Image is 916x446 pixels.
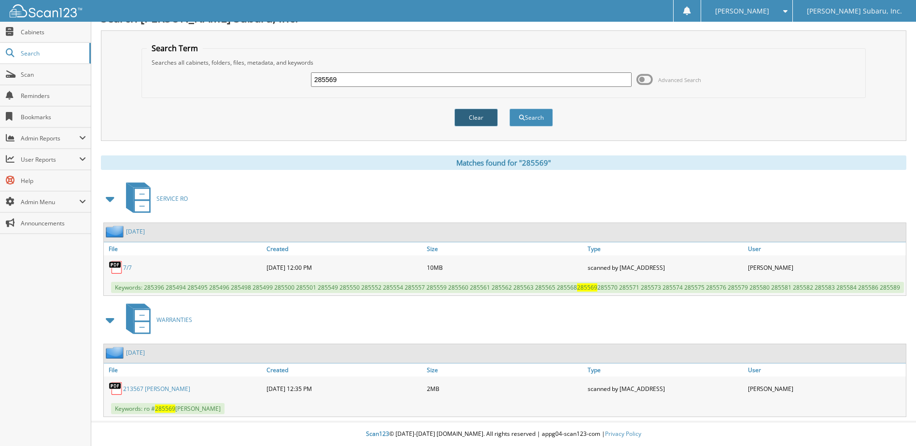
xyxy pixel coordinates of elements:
div: 10MB [424,258,585,277]
span: [PERSON_NAME] [715,8,769,14]
a: 213567 [PERSON_NAME] [123,385,190,393]
img: folder2.png [106,225,126,237]
span: Bookmarks [21,113,86,121]
div: scanned by [MAC_ADDRESS] [585,379,746,398]
a: File [104,363,264,376]
span: Keywords: 285396 285494 285495 285496 285498 285499 285500 285501 285549 285550 285552 285554 285... [111,282,904,293]
a: Created [264,242,424,255]
img: folder2.png [106,347,126,359]
div: Matches found for "285569" [101,155,906,170]
a: Size [424,363,585,376]
span: Scan [21,70,86,79]
iframe: Chat Widget [868,400,916,446]
div: [DATE] 12:35 PM [264,379,424,398]
legend: Search Term [147,43,203,54]
a: File [104,242,264,255]
span: [PERSON_NAME] Subaru, Inc. [807,8,902,14]
span: Scan123 [366,430,389,438]
a: Privacy Policy [605,430,641,438]
span: Help [21,177,86,185]
a: [DATE] [126,227,145,236]
div: 2MB [424,379,585,398]
img: PDF.png [109,260,123,275]
button: Search [509,109,553,126]
a: User [746,242,906,255]
a: Created [264,363,424,376]
div: [DATE] 12:00 PM [264,258,424,277]
button: Clear [454,109,498,126]
a: Size [424,242,585,255]
div: Searches all cabinets, folders, files, metadata, and keywords [147,58,860,67]
img: scan123-logo-white.svg [10,4,82,17]
span: SERVICE RO [156,195,188,203]
a: User [746,363,906,376]
a: WARRANTIES [120,301,192,339]
div: [PERSON_NAME] [746,379,906,398]
span: WARRANTIES [156,316,192,324]
a: Type [585,363,746,376]
span: Advanced Search [658,76,701,84]
div: [PERSON_NAME] [746,258,906,277]
span: Admin Menu [21,198,79,206]
span: 285569 [577,283,597,292]
a: Type [585,242,746,255]
a: 7/7 [123,264,132,272]
span: Reminders [21,92,86,100]
img: PDF.png [109,381,123,396]
span: 285569 [155,404,175,413]
a: SERVICE RO [120,180,188,218]
span: Cabinets [21,28,86,36]
span: Admin Reports [21,134,79,142]
span: Announcements [21,219,86,227]
span: Keywords: ro # [PERSON_NAME] [111,403,225,414]
div: scanned by [MAC_ADDRESS] [585,258,746,277]
div: © [DATE]-[DATE] [DOMAIN_NAME]. All rights reserved | appg04-scan123-com | [91,422,916,446]
span: Search [21,49,85,57]
a: [DATE] [126,348,145,357]
span: User Reports [21,155,79,164]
